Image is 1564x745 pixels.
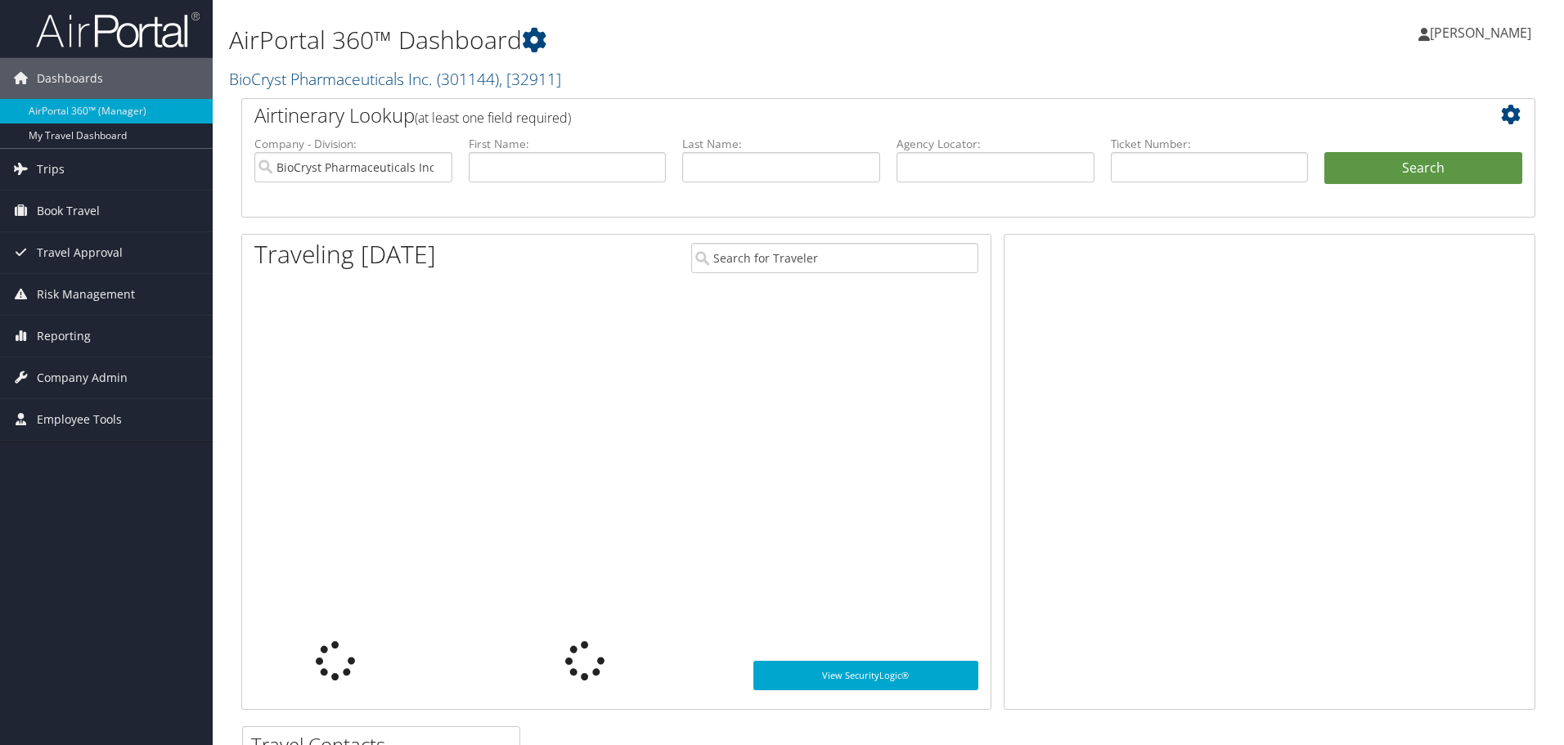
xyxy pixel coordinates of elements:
a: View SecurityLogic® [753,661,978,690]
label: Company - Division: [254,136,452,152]
span: (at least one field required) [415,109,571,127]
a: [PERSON_NAME] [1418,8,1548,57]
label: First Name: [469,136,667,152]
span: Dashboards [37,58,103,99]
span: , [ 32911 ] [499,68,561,90]
span: Travel Approval [37,232,123,273]
button: Search [1324,152,1522,185]
label: Ticket Number: [1111,136,1309,152]
span: Trips [37,149,65,190]
span: Risk Management [37,274,135,315]
h1: Traveling [DATE] [254,237,436,272]
h2: Airtinerary Lookup [254,101,1414,129]
a: BioCryst Pharmaceuticals Inc. [229,68,561,90]
span: Employee Tools [37,399,122,440]
h1: AirPortal 360™ Dashboard [229,23,1108,57]
input: Search for Traveler [691,243,978,273]
span: [PERSON_NAME] [1430,24,1531,42]
img: airportal-logo.png [36,11,200,49]
span: Book Travel [37,191,100,231]
span: Company Admin [37,357,128,398]
label: Agency Locator: [897,136,1094,152]
span: ( 301144 ) [437,68,499,90]
span: Reporting [37,316,91,357]
label: Last Name: [682,136,880,152]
